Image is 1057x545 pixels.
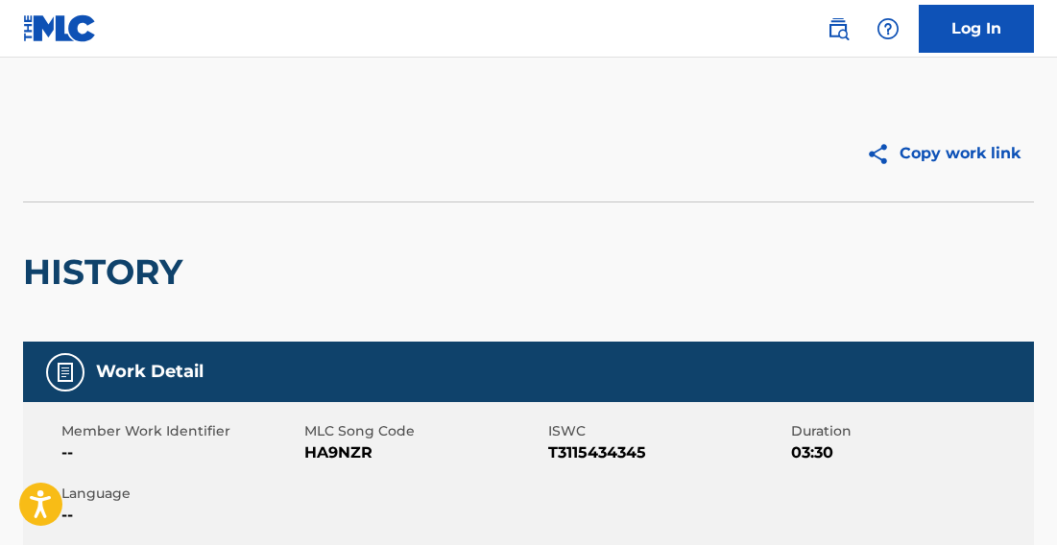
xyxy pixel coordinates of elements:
img: search [827,17,850,40]
span: Language [61,484,300,504]
img: Work Detail [54,361,77,384]
button: Copy work link [853,130,1034,178]
span: -- [61,441,300,464]
img: Copy work link [866,142,900,166]
h5: Work Detail [96,361,204,383]
span: -- [61,504,300,527]
div: Help [869,10,907,48]
span: Member Work Identifier [61,421,300,441]
img: MLC Logo [23,14,97,42]
a: Public Search [819,10,857,48]
span: HA9NZR [304,441,542,464]
span: ISWC [548,421,786,441]
span: 03:30 [791,441,1029,464]
iframe: Chat Widget [961,453,1057,545]
a: Log In [919,5,1034,53]
img: help [877,17,900,40]
h2: HISTORY [23,250,192,294]
span: T3115434345 [548,441,786,464]
span: MLC Song Code [304,421,542,441]
span: Duration [791,421,1029,441]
